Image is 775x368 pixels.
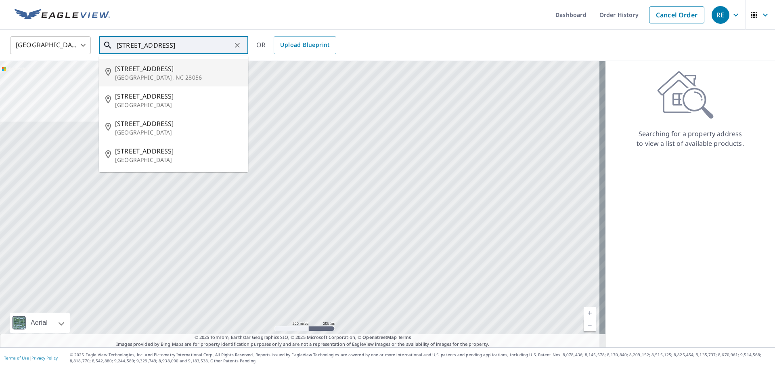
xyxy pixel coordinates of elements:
[362,334,396,340] a: OpenStreetMap
[584,307,596,319] a: Current Level 5, Zoom In
[115,64,242,74] span: [STREET_ADDRESS]
[115,101,242,109] p: [GEOGRAPHIC_DATA]
[117,34,232,57] input: Search by address or latitude-longitude
[280,40,329,50] span: Upload Blueprint
[649,6,704,23] a: Cancel Order
[584,319,596,331] a: Current Level 5, Zoom Out
[712,6,729,24] div: RE
[115,146,242,156] span: [STREET_ADDRESS]
[115,91,242,101] span: [STREET_ADDRESS]
[256,36,336,54] div: OR
[10,313,70,333] div: Aerial
[636,129,744,148] p: Searching for a property address to view a list of available products.
[31,355,58,361] a: Privacy Policy
[115,128,242,137] p: [GEOGRAPHIC_DATA]
[15,9,110,21] img: EV Logo
[4,355,29,361] a: Terms of Use
[10,34,91,57] div: [GEOGRAPHIC_DATA]
[115,119,242,128] span: [STREET_ADDRESS]
[398,334,411,340] a: Terms
[115,156,242,164] p: [GEOGRAPHIC_DATA]
[70,352,771,364] p: © 2025 Eagle View Technologies, Inc. and Pictometry International Corp. All Rights Reserved. Repo...
[28,313,50,333] div: Aerial
[195,334,411,341] span: © 2025 TomTom, Earthstar Geographics SIO, © 2025 Microsoft Corporation, ©
[274,36,336,54] a: Upload Blueprint
[4,355,58,360] p: |
[115,74,242,82] p: [GEOGRAPHIC_DATA], NC 28056
[232,40,243,51] button: Clear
